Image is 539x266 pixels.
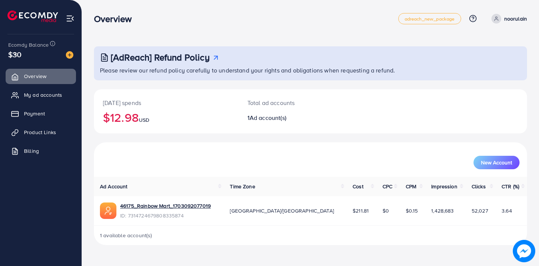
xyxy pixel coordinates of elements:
span: Time Zone [230,183,255,190]
span: Ad account(s) [250,114,286,122]
span: [GEOGRAPHIC_DATA]/[GEOGRAPHIC_DATA] [230,207,334,214]
img: image [66,51,73,59]
span: Payment [24,110,45,117]
span: Cost [353,183,363,190]
span: $0 [383,207,389,214]
p: Total ad accounts [247,98,338,107]
h3: Overview [94,13,138,24]
span: 1,428,683 [431,207,454,214]
span: USD [139,116,149,124]
span: adreach_new_package [405,16,455,21]
h2: 1 [247,114,338,121]
span: CPC [383,183,392,190]
img: menu [66,14,74,23]
span: $30 [8,49,21,60]
a: adreach_new_package [398,13,461,24]
h3: [AdReach] Refund Policy [111,52,210,63]
span: Ad Account [100,183,128,190]
a: 46175_Rainbow Mart_1703092077019 [120,202,211,210]
span: $211.81 [353,207,369,214]
span: 3.64 [502,207,512,214]
span: Clicks [472,183,486,190]
img: ic-ads-acc.e4c84228.svg [100,202,116,219]
span: 1 available account(s) [100,232,152,239]
span: Overview [24,72,46,80]
p: [DATE] spends [103,98,229,107]
p: noorulain [504,14,527,23]
span: New Account [481,160,512,165]
a: Billing [6,143,76,158]
span: $0.15 [406,207,418,214]
a: Overview [6,69,76,84]
span: CTR (%) [502,183,519,190]
span: 52,027 [472,207,488,214]
a: Payment [6,106,76,121]
span: My ad accounts [24,91,62,99]
span: Product Links [24,129,56,136]
span: Ecomdy Balance [8,41,49,49]
a: Product Links [6,125,76,140]
span: CPM [406,183,416,190]
img: logo [7,10,58,22]
span: Billing [24,147,39,155]
a: My ad accounts [6,87,76,102]
span: Impression [431,183,457,190]
a: noorulain [488,14,527,24]
p: Please review our refund policy carefully to understand your rights and obligations when requesti... [100,66,523,75]
img: image [513,240,535,262]
h2: $12.98 [103,110,229,124]
button: New Account [473,156,520,169]
span: ID: 7314724679808335874 [120,212,211,219]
